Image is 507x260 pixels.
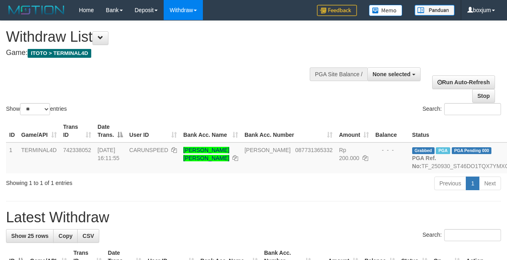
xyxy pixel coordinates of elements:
button: None selected [367,67,421,81]
th: Bank Acc. Number: activate to sort column ascending [241,120,336,142]
th: Balance [372,120,409,142]
a: Copy [53,229,78,243]
td: 1 [6,142,18,173]
span: Grabbed [412,147,435,154]
span: PGA Pending [452,147,492,154]
span: Copy 087731365332 to clipboard [295,147,333,153]
h1: Latest Withdraw [6,209,501,225]
span: [DATE] 16:11:55 [98,147,120,161]
a: 1 [466,177,479,190]
span: Copy [58,233,72,239]
th: Date Trans.: activate to sort column descending [94,120,126,142]
th: Trans ID: activate to sort column ascending [60,120,94,142]
h1: Withdraw List [6,29,330,45]
th: User ID: activate to sort column ascending [126,120,180,142]
label: Search: [423,103,501,115]
a: [PERSON_NAME] [PERSON_NAME] [183,147,229,161]
img: panduan.png [415,5,455,16]
label: Search: [423,229,501,241]
span: None selected [373,71,411,77]
th: Bank Acc. Name: activate to sort column ascending [180,120,241,142]
input: Search: [444,103,501,115]
select: Showentries [20,103,50,115]
span: ITOTO > TERMINAL4D [28,49,91,58]
div: PGA Site Balance / [310,67,367,81]
h4: Game: [6,49,330,57]
a: CSV [77,229,99,243]
th: ID [6,120,18,142]
div: Showing 1 to 1 of 1 entries [6,176,205,187]
a: Run Auto-Refresh [432,75,495,89]
span: CARUNSPEED [129,147,168,153]
b: PGA Ref. No: [412,155,436,169]
div: - - - [375,146,406,154]
a: Previous [434,177,466,190]
label: Show entries [6,103,67,115]
img: Button%20Memo.svg [369,5,403,16]
th: Game/API: activate to sort column ascending [18,120,60,142]
img: Feedback.jpg [317,5,357,16]
span: Marked by boxzainul [436,147,450,154]
td: TERMINAL4D [18,142,60,173]
span: 742338052 [63,147,91,153]
a: Stop [472,89,495,103]
th: Amount: activate to sort column ascending [336,120,372,142]
a: Next [479,177,501,190]
span: [PERSON_NAME] [244,147,291,153]
input: Search: [444,229,501,241]
img: MOTION_logo.png [6,4,67,16]
span: Rp 200.000 [339,147,359,161]
span: CSV [82,233,94,239]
